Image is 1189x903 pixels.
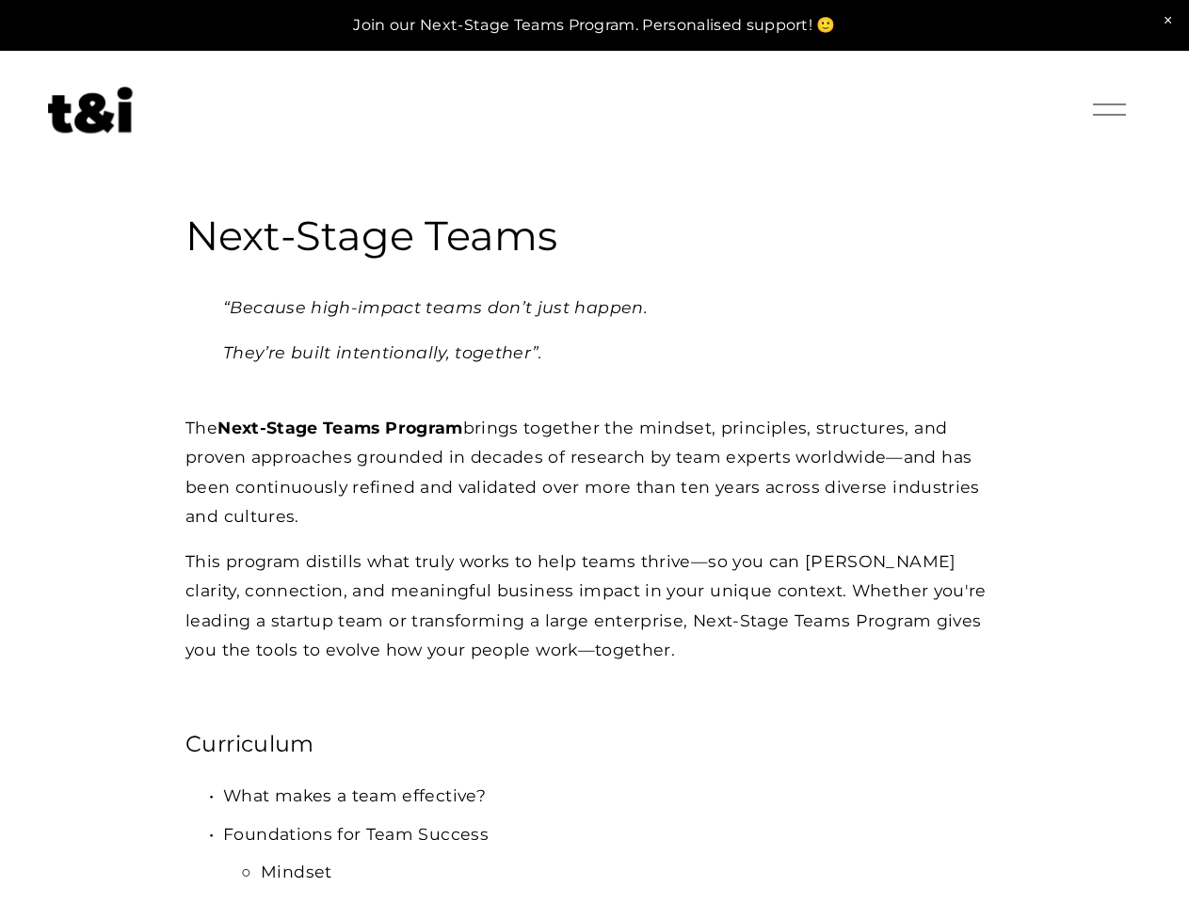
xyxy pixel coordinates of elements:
p: The brings together the mindset, principles, structures, and proven approaches grounded in decade... [185,413,1004,531]
em: They’re built intentionally, together”. [223,342,543,362]
p: This program distills what truly works to help teams thrive—so you can [PERSON_NAME] clarity, con... [185,547,1004,665]
p: Foundations for Team Success [223,819,1004,849]
p: What makes a team effective? [223,781,1004,811]
h3: Next-Stage Teams [185,210,1004,262]
img: Future of Work Experts [48,87,133,134]
p: Curriculum [185,724,1004,764]
em: “Because high-impact teams don’t just happen. [223,297,648,317]
strong: Next-Stage Teams Program [217,418,462,437]
p: Mindset [261,857,1004,887]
